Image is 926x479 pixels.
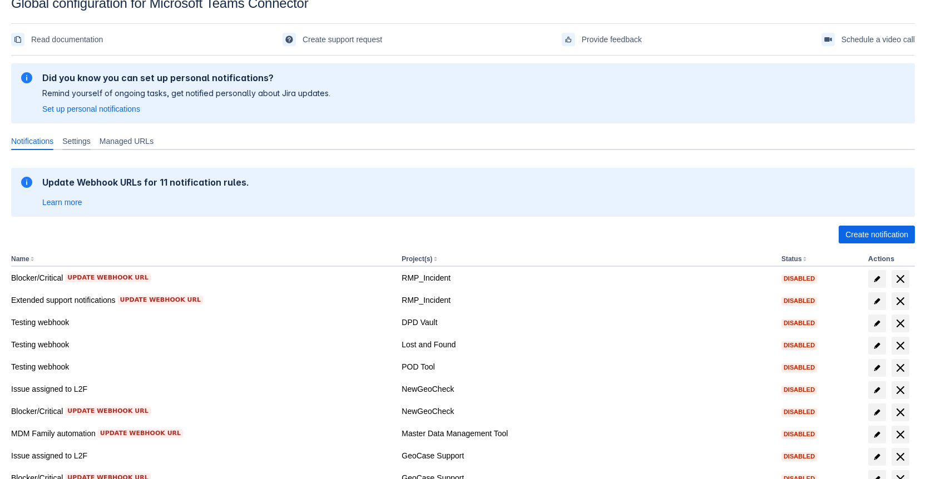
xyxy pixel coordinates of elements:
a: Create support request [283,31,382,48]
div: Testing webhook [11,339,393,350]
div: DPD Vault [402,317,773,328]
a: Schedule a video call [821,31,915,48]
span: Disabled [781,409,817,415]
span: edit [873,386,882,395]
button: Name [11,255,29,263]
p: Remind yourself of ongoing tasks, get notified personally about Jira updates. [42,88,330,99]
span: documentation [13,35,22,44]
span: Disabled [781,453,817,460]
span: Disabled [781,431,817,437]
span: delete [894,317,907,330]
span: delete [894,361,907,375]
span: edit [873,297,882,306]
span: Create notification [845,226,908,243]
span: delete [894,428,907,441]
div: Master Data Management Tool [402,428,773,439]
button: Project(s) [402,255,432,263]
div: Extended support notifications [11,295,393,306]
span: Schedule a video call [841,31,915,48]
span: videoCall [824,35,833,44]
span: Disabled [781,387,817,393]
a: Provide feedback [562,31,642,48]
div: RMP_Incident [402,295,773,306]
span: Managed URLs [100,136,153,147]
span: Read documentation [31,31,103,48]
span: Update webhook URL [120,296,201,305]
span: Update webhook URL [67,407,148,416]
div: MDM Family automation [11,428,393,439]
span: edit [873,452,882,461]
div: POD Tool [402,361,773,372]
a: Set up personal notifications [42,103,140,114]
span: edit [873,275,882,283]
span: information [20,71,33,84]
span: Disabled [781,320,817,326]
span: edit [873,341,882,350]
span: Disabled [781,365,817,371]
div: RMP_Incident [402,272,773,283]
button: Create notification [839,226,915,243]
span: Update webhook URL [100,429,181,438]
span: feedback [564,35,573,44]
span: information [20,176,33,189]
a: Read documentation [11,31,103,48]
h2: Did you know you can set up personal notifications? [42,72,330,83]
div: NewGeoCheck [402,406,773,417]
th: Actions [864,252,915,267]
span: delete [894,295,907,308]
div: NewGeoCheck [402,383,773,395]
span: Provide feedback [582,31,642,48]
div: Testing webhook [11,361,393,372]
div: Issue assigned to L2F [11,383,393,395]
span: edit [873,408,882,417]
span: Disabled [781,342,817,348]
div: Lost and Found [402,339,773,350]
a: Learn more [42,197,82,208]
div: Issue assigned to L2F [11,450,393,461]
span: edit [873,430,882,439]
div: Testing webhook [11,317,393,328]
span: Update webhook URL [67,273,148,282]
span: delete [894,450,907,463]
span: edit [873,319,882,328]
div: Blocker/Critical [11,272,393,283]
div: Blocker/Critical [11,406,393,417]
div: GeoCase Support [402,450,773,461]
span: delete [894,406,907,419]
span: edit [873,363,882,372]
span: delete [894,272,907,286]
span: support [285,35,294,44]
h2: Update Webhook URLs for 11 notification rules. [42,177,249,188]
span: delete [894,383,907,397]
button: Status [781,255,802,263]
span: Settings [62,136,91,147]
span: Create support request [303,31,382,48]
span: delete [894,339,907,352]
span: Notifications [11,136,53,147]
span: Disabled [781,298,817,304]
span: Disabled [781,276,817,282]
